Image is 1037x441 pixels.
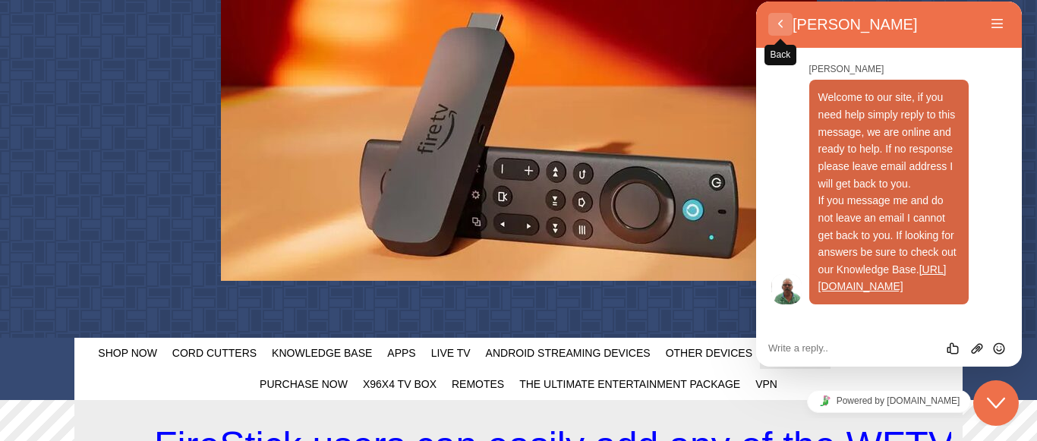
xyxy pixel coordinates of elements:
a: Apps [380,338,423,369]
span: The Ultimate Entertainment Package [519,378,740,390]
a: Knowledge Base [264,338,380,369]
a: Shop Now [90,338,165,369]
span: Shop Now [98,347,157,359]
a: Purchase Now [252,369,355,400]
span: Cord Cutters [172,347,257,359]
iframe: chat widget [756,2,1022,367]
a: X96X4 TV Box [355,369,444,400]
iframe: chat widget [756,384,1022,418]
iframe: chat widget [973,380,1022,426]
a: The Ultimate Entertainment Package [512,369,748,400]
a: Cord Cutters [165,338,264,369]
span: Other Devices [666,347,752,359]
a: Other Devices [658,338,760,369]
span: Remotes [452,378,504,390]
span: X96X4 TV Box [363,378,437,390]
span: Apps [387,347,415,359]
a: VPN [748,369,785,400]
span: VPN [755,378,777,390]
span: Purchase Now [260,378,348,390]
a: Android Streaming Devices [478,338,658,369]
span: Knowledge Base [272,347,372,359]
span: Android Streaming Devices [486,347,651,359]
a: Live TV [424,338,478,369]
a: Remotes [444,369,512,400]
span: Live TV [431,347,471,359]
